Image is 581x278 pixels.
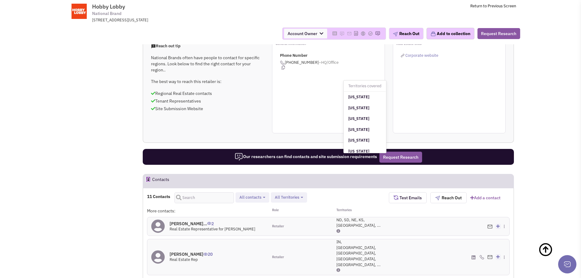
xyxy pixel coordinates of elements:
[174,192,234,203] input: Search
[92,3,125,10] span: Hobby Lobby
[151,98,264,104] p: Tenant Representatives
[389,192,427,203] button: Test Emails
[239,195,261,200] span: All contacts
[393,32,398,37] img: plane.png
[405,53,438,58] span: Corporate website
[477,28,520,39] button: Request Research
[470,195,500,201] a: Add a contact
[430,192,467,203] button: Reach Out
[348,138,382,143] h4: [US_STATE]
[401,53,438,58] a: Corporate website
[347,31,352,36] img: Please add to your accounts
[435,196,440,200] img: plane.png
[151,78,264,85] p: The best way to reach this retailer is:
[336,217,381,228] span: ND, SD, NE, KS, [GEOGRAPHIC_DATA], ...
[170,251,213,257] h4: [PERSON_NAME]
[348,94,382,99] h4: [US_STATE]
[348,127,382,132] h4: [US_STATE]
[319,60,339,65] span: –HQ/Office
[375,31,380,36] img: Please add to your accounts
[235,154,377,159] span: Our researchers can find contacts and site submission requirements
[151,43,181,49] span: Reach out tip
[152,174,169,188] h2: Contacts
[284,29,327,38] span: Account Owner
[203,247,213,257] span: 20
[207,216,214,226] span: 2
[151,106,264,112] p: Site Submission Website
[170,226,255,232] span: Real Estate Representative for [PERSON_NAME]
[389,28,423,39] button: Reach Out
[275,195,299,200] span: All Territories
[280,53,385,59] p: Phone Number
[430,31,436,37] img: icon-collection-lavender.png
[344,81,386,92] h3: Territories covered
[151,90,264,96] p: Regional Real Estate contacts
[92,17,251,23] div: [STREET_ADDRESS][US_STATE]
[65,4,93,19] img: www.hobbylobby.com
[273,194,305,201] button: All Territories
[151,55,264,73] p: National Brands often have people to contact for specific regions. Look below to find the right c...
[360,31,365,36] img: Please add to your accounts
[339,31,344,36] img: Please add to your accounts
[538,236,569,276] a: Back To Top
[487,225,493,229] img: Email%20Icon.png
[235,153,243,161] img: icon-researcher-20.png
[398,195,422,200] span: Test Emails
[368,31,373,36] img: Please add to your accounts
[207,222,211,225] img: icon-UserInteraction.png
[268,208,328,214] div: Role
[336,239,381,267] span: IN, [GEOGRAPHIC_DATA], [GEOGRAPHIC_DATA], [GEOGRAPHIC_DATA], [GEOGRAPHIC_DATA], ...
[379,152,422,163] button: Request Research
[426,28,474,39] button: Add to collection
[487,255,493,259] img: Email%20Icon.png
[470,3,516,9] a: Return to Previous Screen
[92,10,121,17] span: National Brand
[147,208,268,214] div: More contacts:
[280,60,285,65] img: icon-phone.png
[280,60,385,70] span: [PHONE_NUMBER]
[203,253,208,256] img: icon-UserInteraction.png
[479,255,484,260] img: icon-phone.png
[348,149,382,154] h4: [US_STATE]
[328,208,389,214] div: Territories
[272,224,284,229] span: Retailer
[272,255,284,260] span: Retailer
[170,257,198,262] span: Real Estate Rep
[147,194,170,199] h4: 11 Contacts
[238,194,267,201] button: All contacts
[170,221,255,226] h4: [PERSON_NAME]...
[401,54,404,57] img: reachlinkicon.png
[348,105,382,110] h4: [US_STATE]
[348,116,382,121] h4: [US_STATE]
